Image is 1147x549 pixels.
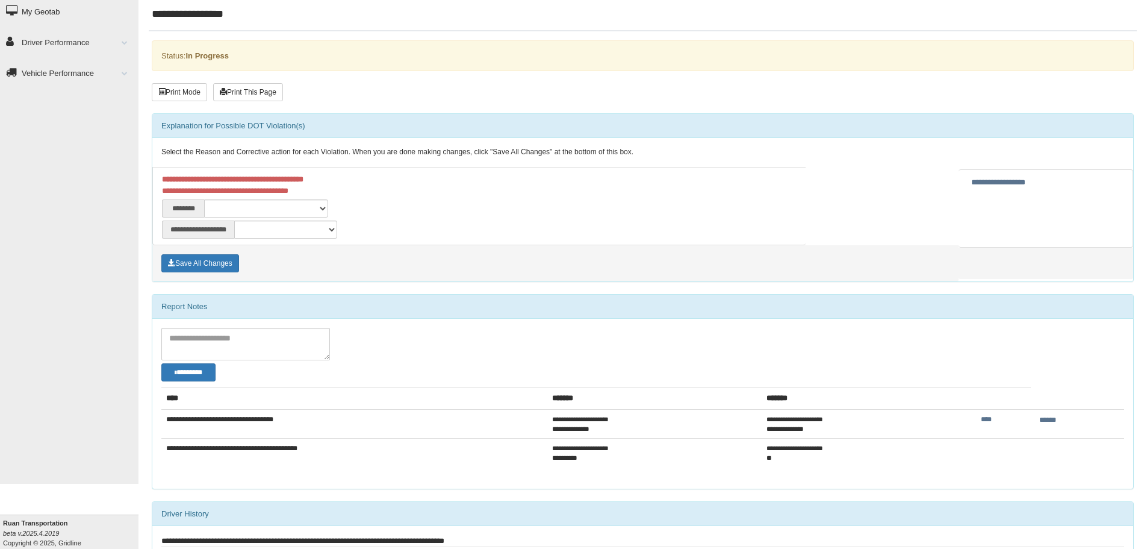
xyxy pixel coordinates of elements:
[152,138,1133,167] div: Select the Reason and Corrective action for each Violation. When you are done making changes, cli...
[185,51,229,60] strong: In Progress
[3,530,59,537] i: beta v.2025.4.2019
[3,518,138,548] div: Copyright © 2025, Gridline
[161,363,216,381] button: Change Filter Options
[3,519,68,527] b: Ruan Transportation
[152,502,1133,526] div: Driver History
[152,295,1133,319] div: Report Notes
[213,83,283,101] button: Print This Page
[152,83,207,101] button: Print Mode
[152,114,1133,138] div: Explanation for Possible DOT Violation(s)
[161,254,239,272] button: Save
[152,40,1134,71] div: Status:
